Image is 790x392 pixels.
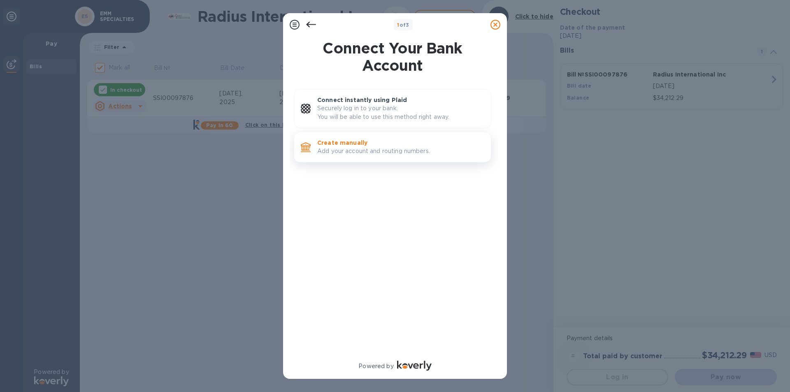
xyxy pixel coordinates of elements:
[317,147,484,155] p: Add your account and routing numbers.
[317,104,484,121] p: Securely log in to your bank. You will be able to use this method right away.
[290,39,495,74] h1: Connect Your Bank Account
[397,22,409,28] b: of 3
[317,96,484,104] p: Connect instantly using Plaid
[317,139,484,147] p: Create manually
[397,361,432,371] img: Logo
[397,22,399,28] span: 1
[358,362,393,371] p: Powered by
